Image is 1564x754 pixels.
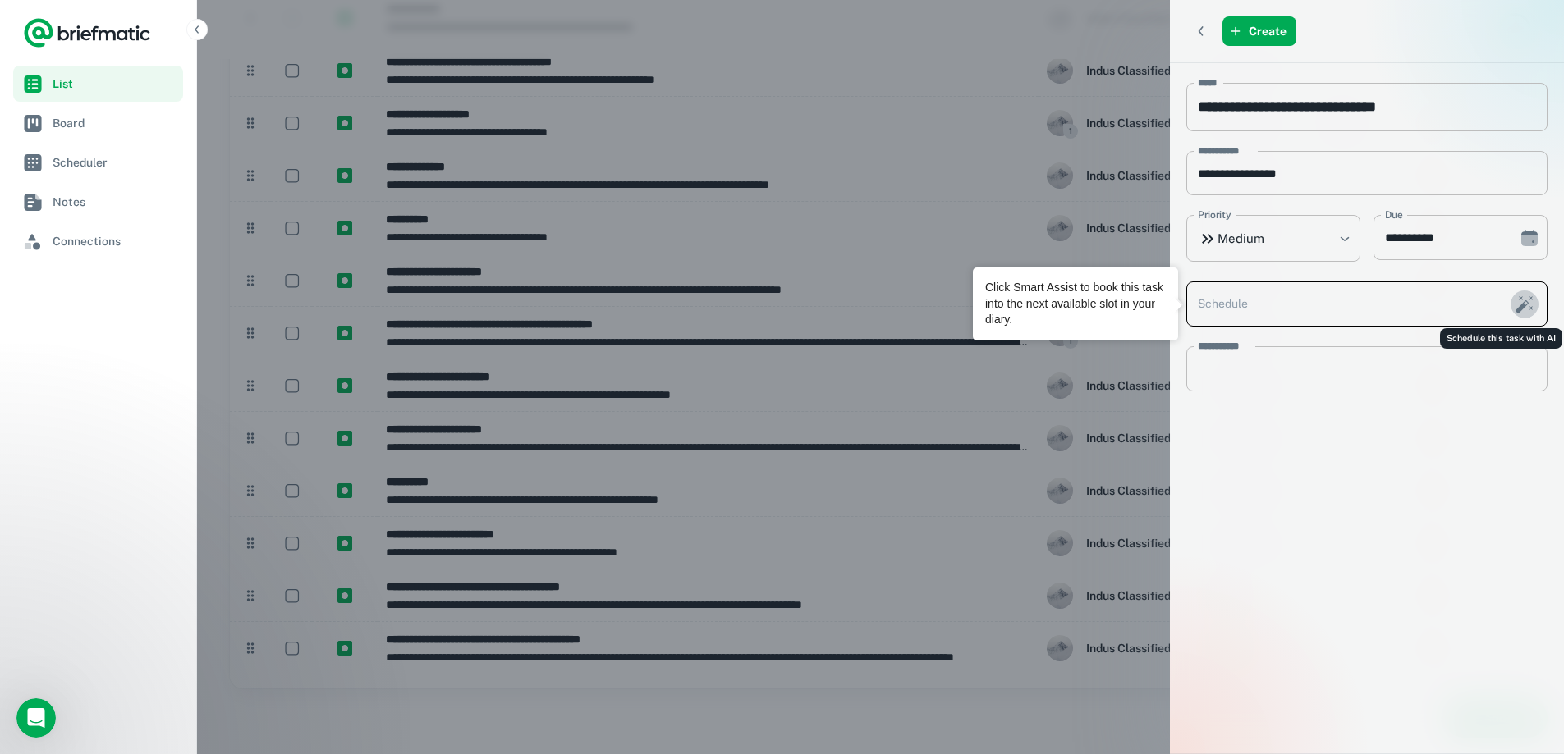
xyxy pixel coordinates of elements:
[13,144,183,181] a: Scheduler
[13,223,183,259] a: Connections
[985,280,1166,328] div: Click Smart Assist to book this task into the next available slot in your diary.
[13,66,183,102] a: List
[1186,16,1216,46] button: Back
[1440,328,1562,349] div: Schedule this task with AI
[23,16,151,49] a: Logo
[53,153,177,171] span: Scheduler
[13,105,183,141] a: Board
[1385,208,1403,222] label: Due
[1170,63,1564,753] div: scrollable content
[13,184,183,220] a: Notes
[53,193,177,211] span: Notes
[53,232,177,250] span: Connections
[1511,290,1539,318] button: Schedule this task with AI
[16,698,56,738] iframe: Intercom live chat
[1186,215,1360,262] div: Medium
[1198,208,1231,222] label: Priority
[1513,222,1546,254] button: Choose date, selected date is Oct 10, 2025
[53,75,177,93] span: List
[1222,16,1296,46] button: Create
[53,114,177,132] span: Board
